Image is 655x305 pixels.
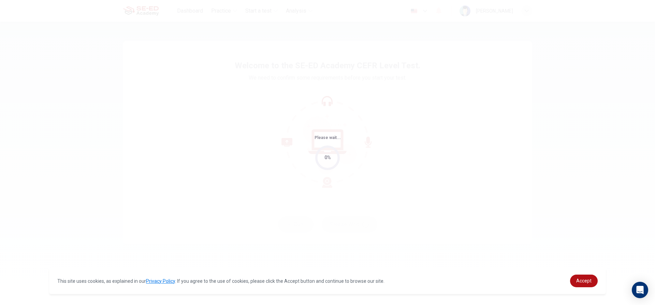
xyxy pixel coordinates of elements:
[632,282,648,298] div: Open Intercom Messenger
[49,268,606,294] div: cookieconsent
[315,135,341,140] span: Please wait...
[576,278,592,283] span: Accept
[57,278,384,284] span: This site uses cookies, as explained in our . If you agree to the use of cookies, please click th...
[570,275,598,287] a: dismiss cookie message
[146,278,175,284] a: Privacy Policy
[324,154,331,162] div: 0%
